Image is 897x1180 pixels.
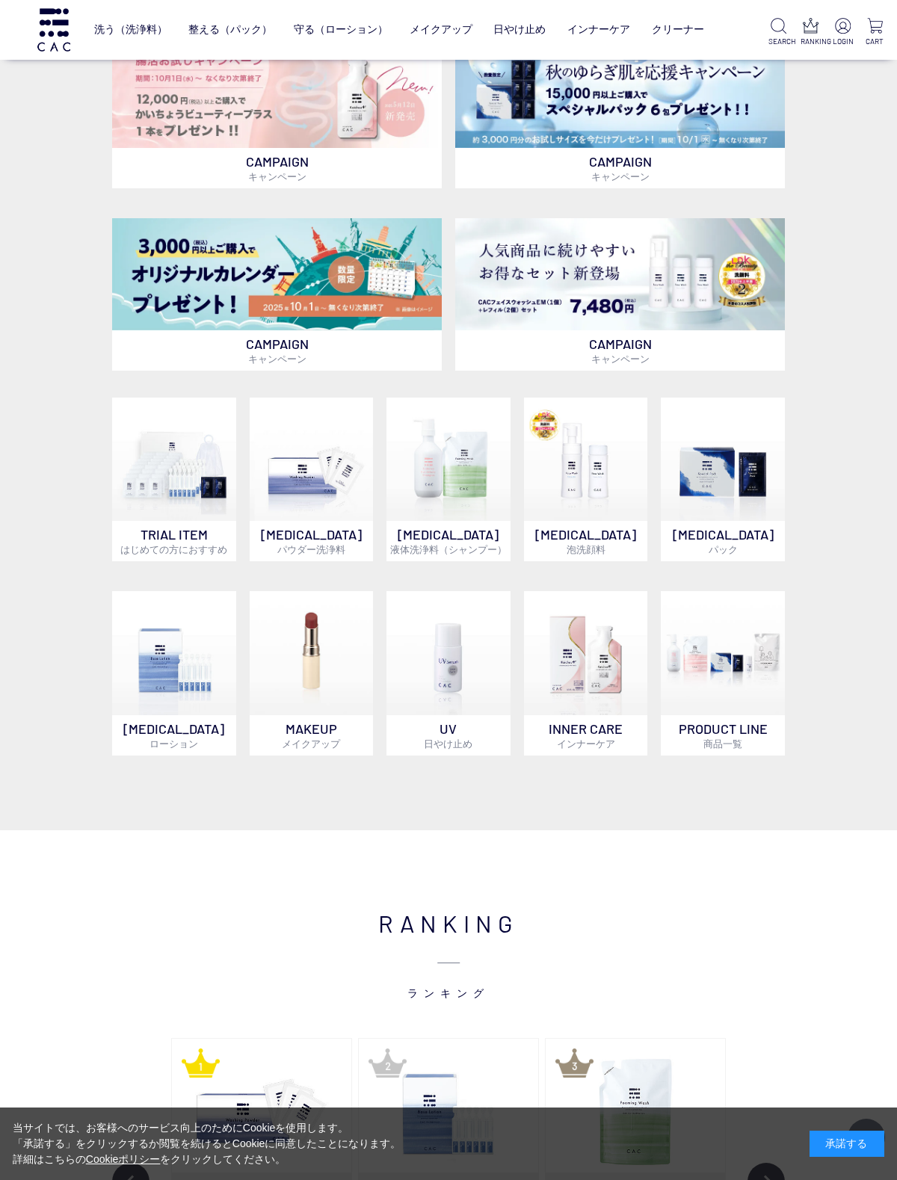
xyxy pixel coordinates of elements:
img: インナーケア [524,591,648,715]
p: RANKING [801,36,821,47]
img: カレンダープレゼント [112,218,442,330]
a: CART [865,18,885,47]
span: ローション [149,738,198,750]
img: ＣＡＣ ベースローション [359,1039,538,1173]
a: UV日やけ止め [386,591,511,756]
a: LOGIN [833,18,853,47]
img: フォーミングウォッシュ [546,1039,725,1173]
a: 泡洗顔料 [MEDICAL_DATA]泡洗顔料 [524,398,648,562]
p: [MEDICAL_DATA] [250,521,374,561]
p: LOGIN [833,36,853,47]
a: [MEDICAL_DATA]パウダー洗浄料 [250,398,374,562]
p: PRODUCT LINE [661,715,785,756]
img: 泡洗顔料 [524,398,648,522]
p: TRIAL ITEM [112,521,236,561]
div: 承諾する [810,1131,884,1157]
a: インナーケア INNER CAREインナーケア [524,591,648,756]
a: フェイスウォッシュ＋レフィル2個セット フェイスウォッシュ＋レフィル2個セット CAMPAIGNキャンペーン [455,218,785,371]
a: スペシャルパックお試しプレゼント スペシャルパックお試しプレゼント CAMPAIGNキャンペーン [455,37,785,189]
a: 守る（ローション） [294,12,388,47]
p: CAMPAIGN [112,330,442,371]
p: CART [865,36,885,47]
a: 洗う（洗浄料） [94,12,167,47]
p: [MEDICAL_DATA] [386,521,511,561]
a: [MEDICAL_DATA]パック [661,398,785,562]
p: MAKEUP [250,715,374,756]
p: [MEDICAL_DATA] [524,521,648,561]
img: フェイスウォッシュ＋レフィル2個セット [455,218,785,330]
div: 当サイトでは、お客様へのサービス向上のためにCookieを使用します。 「承諾する」をクリックするか閲覧を続けるとCookieに同意したことになります。 詳細はこちらの をクリックしてください。 [13,1120,401,1167]
span: パウダー洗浄料 [277,543,345,555]
p: [MEDICAL_DATA] [112,715,236,756]
p: INNER CARE [524,715,648,756]
a: 整える（パック） [188,12,272,47]
img: トライアルセット [112,398,236,522]
a: カレンダープレゼント カレンダープレゼント CAMPAIGNキャンペーン [112,218,442,371]
span: ランキング [112,941,785,1001]
p: CAMPAIGN [455,148,785,188]
span: キャンペーン [248,170,306,182]
p: [MEDICAL_DATA] [661,521,785,561]
a: MAKEUPメイクアップ [250,591,374,756]
a: トライアルセット TRIAL ITEMはじめての方におすすめ [112,398,236,562]
p: CAMPAIGN [112,148,442,188]
a: 日やけ止め [493,12,546,47]
a: クリーナー [652,12,704,47]
a: Cookieポリシー [86,1153,161,1165]
a: [MEDICAL_DATA]液体洗浄料（シャンプー） [386,398,511,562]
span: はじめての方におすすめ [120,543,227,555]
span: 液体洗浄料（シャンプー） [390,543,507,555]
span: インナーケア [557,738,615,750]
a: 腸活お試しキャンペーン 腸活お試しキャンペーン CAMPAIGNキャンペーン [112,37,442,189]
span: メイクアップ [282,738,340,750]
p: UV [386,715,511,756]
h2: RANKING [112,905,785,1001]
span: 商品一覧 [703,738,742,750]
span: 泡洗顔料 [567,543,605,555]
span: パック [709,543,738,555]
img: スペシャルパックお試しプレゼント [455,37,785,149]
a: RANKING [801,18,821,47]
a: メイクアップ [410,12,472,47]
a: インナーケア [567,12,630,47]
img: logo [35,8,73,51]
a: PRODUCT LINE商品一覧 [661,591,785,756]
span: キャンペーン [591,170,650,182]
span: キャンペーン [591,353,650,365]
span: キャンペーン [248,353,306,365]
p: SEARCH [768,36,789,47]
a: [MEDICAL_DATA]ローション [112,591,236,756]
span: 日やけ止め [424,738,472,750]
a: SEARCH [768,18,789,47]
p: CAMPAIGN [455,330,785,371]
img: 腸活お試しキャンペーン [112,37,442,149]
img: ＣＡＣウォッシングパウダー [172,1039,351,1173]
